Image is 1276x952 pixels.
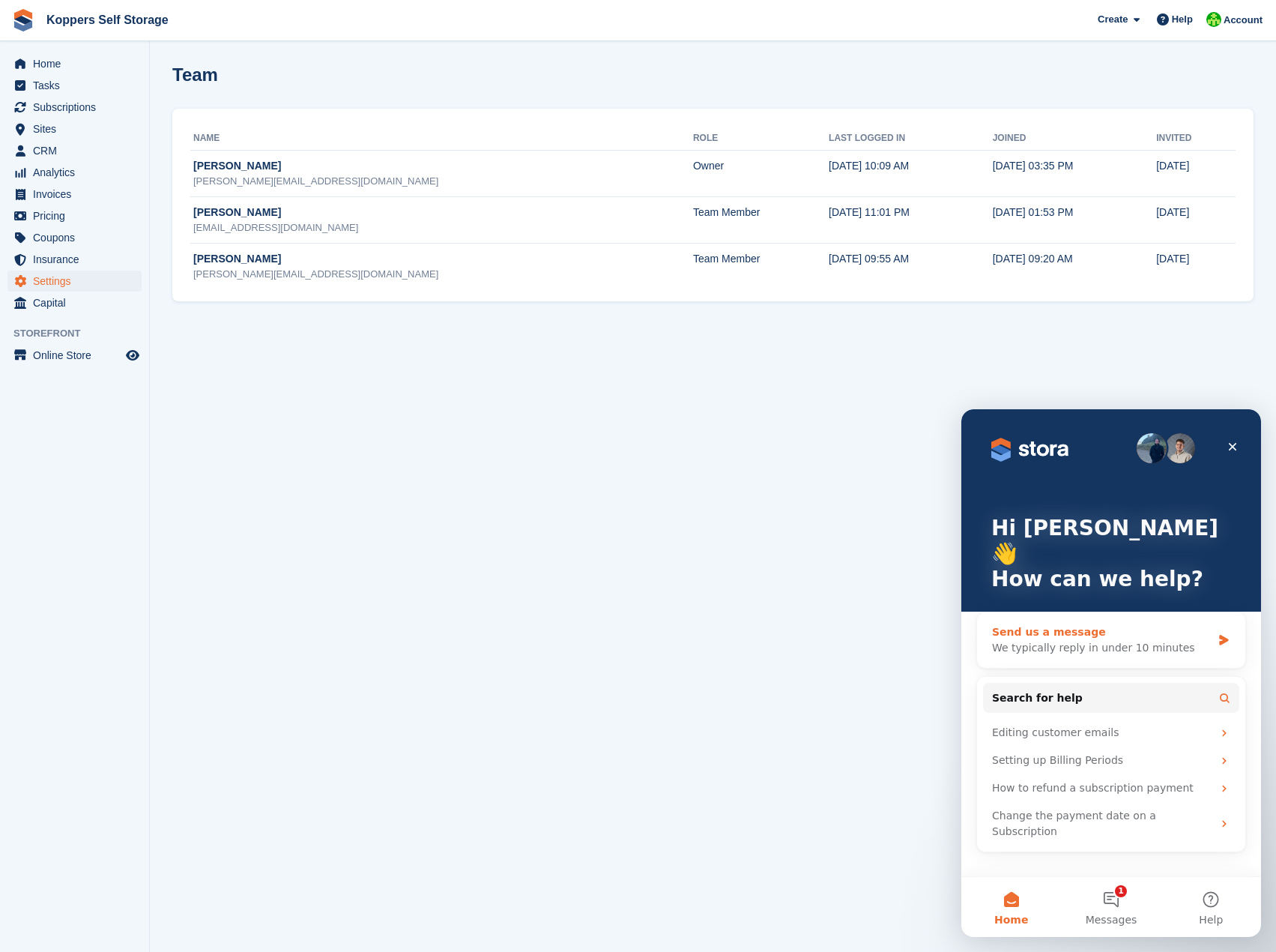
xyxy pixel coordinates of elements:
td: Team Member [693,197,829,244]
td: [DATE] [1156,151,1228,197]
iframe: Intercom live chat [961,409,1261,937]
th: Joined [993,127,1157,151]
td: [DATE] 01:53 PM [993,197,1157,244]
span: Tasks [33,75,123,96]
span: Create [1098,12,1128,27]
span: Coupons [33,227,123,248]
span: Insurance [33,249,123,270]
a: menu [7,140,142,161]
a: menu [7,53,142,74]
span: Account [1224,13,1263,28]
td: [DATE] [1156,197,1228,244]
a: menu [7,227,142,248]
div: [EMAIL_ADDRESS][DOMAIN_NAME] [193,220,693,235]
h1: Team [172,64,218,85]
div: [PERSON_NAME] [193,158,693,174]
td: [DATE] 03:35 PM [993,151,1157,197]
a: menu [7,271,142,292]
a: Koppers Self Storage [40,7,175,32]
th: Role [693,127,829,151]
a: menu [7,249,142,270]
div: [PERSON_NAME][EMAIL_ADDRESS][DOMAIN_NAME] [193,267,693,282]
a: menu [7,292,142,313]
span: Capital [33,292,123,313]
a: menu [7,205,142,226]
a: menu [7,75,142,96]
span: Storefront [13,326,149,341]
span: Help [1172,12,1193,27]
a: menu [7,184,142,205]
a: menu [7,118,142,139]
a: menu [7,162,142,183]
div: [PERSON_NAME] [193,205,693,220]
span: Invoices [33,184,123,205]
th: Invited [1156,127,1228,151]
div: [PERSON_NAME][EMAIL_ADDRESS][DOMAIN_NAME] [193,174,693,189]
span: Home [33,53,123,74]
td: Owner [693,151,829,197]
span: Analytics [33,162,123,183]
img: Laurene forey [1206,12,1221,27]
a: Preview store [124,346,142,364]
div: [PERSON_NAME] [193,251,693,267]
img: stora-icon-8386f47178a22dfd0bd8f6a31ec36ba5ce8667c1dd55bd0f319d3a0aa187defe.svg [12,9,34,31]
th: Name [190,127,693,151]
a: menu [7,345,142,366]
span: Settings [33,271,123,292]
span: Online Store [33,345,123,366]
span: Pricing [33,205,123,226]
a: menu [7,97,142,118]
span: Subscriptions [33,97,123,118]
th: Last logged in [829,127,993,151]
td: Team Member [693,244,829,290]
td: [DATE] 10:09 AM [829,151,993,197]
td: [DATE] 09:55 AM [829,244,993,290]
span: Sites [33,118,123,139]
td: [DATE] 09:20 AM [993,244,1157,290]
span: CRM [33,140,123,161]
td: [DATE] 11:01 PM [829,197,993,244]
td: [DATE] [1156,244,1228,290]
